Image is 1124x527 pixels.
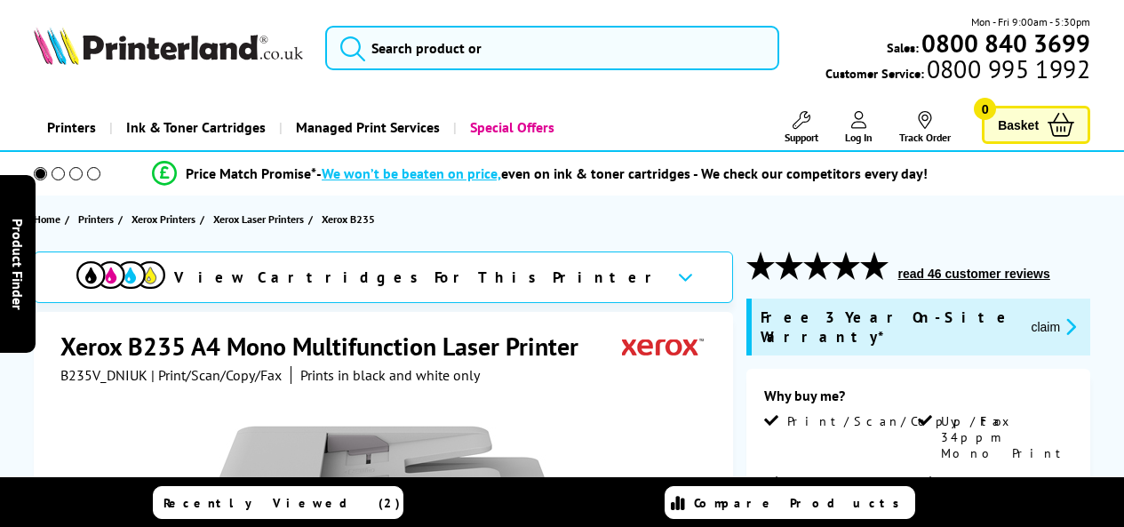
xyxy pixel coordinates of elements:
[694,495,909,511] span: Compare Products
[785,111,818,144] a: Support
[785,131,818,144] span: Support
[1025,316,1081,337] button: promo-description
[974,98,996,120] span: 0
[34,210,65,228] a: Home
[109,105,279,150] a: Ink & Toner Cartridges
[163,495,401,511] span: Recently Viewed (2)
[132,210,200,228] a: Xerox Printers
[761,307,1017,347] span: Free 3 Year On-Site Warranty*
[60,330,596,363] h1: Xerox B235 A4 Mono Multifunction Laser Printer
[300,366,480,384] i: Prints in black and white only
[9,218,27,309] span: Product Finder
[887,39,919,56] span: Sales:
[151,366,282,384] span: | Print/Scan/Copy/Fax
[998,113,1039,137] span: Basket
[924,60,1090,77] span: 0800 995 1992
[845,131,873,144] span: Log In
[899,111,951,144] a: Track Order
[665,486,915,519] a: Compare Products
[213,210,308,228] a: Xerox Laser Printers
[825,60,1090,82] span: Customer Service:
[9,158,1071,189] li: modal_Promise
[622,330,704,363] img: Xerox
[941,413,1069,461] span: Up to 34ppm Mono Print
[787,475,915,507] span: Up to 2400 dpi Print
[76,261,165,289] img: View Cartridges
[153,486,403,519] a: Recently Viewed (2)
[982,106,1090,144] a: Basket 0
[34,27,303,68] a: Printerland Logo
[174,267,663,287] span: View Cartridges For This Printer
[78,210,114,228] span: Printers
[34,210,60,228] span: Home
[322,164,501,182] span: We won’t be beaten on price,
[279,105,453,150] a: Managed Print Services
[322,210,375,228] span: Xerox B235
[34,105,109,150] a: Printers
[132,210,195,228] span: Xerox Printers
[971,13,1090,30] span: Mon - Fri 9:00am - 5:30pm
[764,387,1072,413] div: Why buy me?
[126,105,266,150] span: Ink & Toner Cartridges
[453,105,568,150] a: Special Offers
[787,413,1016,429] span: Print/Scan/Copy/Fax
[845,111,873,144] a: Log In
[60,366,147,384] span: B235V_DNIUK
[186,164,316,182] span: Price Match Promise*
[78,210,118,228] a: Printers
[921,27,1090,60] b: 0800 840 3699
[322,210,379,228] a: Xerox B235
[893,266,1056,282] button: read 46 customer reviews
[325,26,779,70] input: Search product or
[34,27,303,65] img: Printerland Logo
[213,210,304,228] span: Xerox Laser Printers
[316,164,928,182] div: - even on ink & toner cartridges - We check our competitors every day!
[919,35,1090,52] a: 0800 840 3699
